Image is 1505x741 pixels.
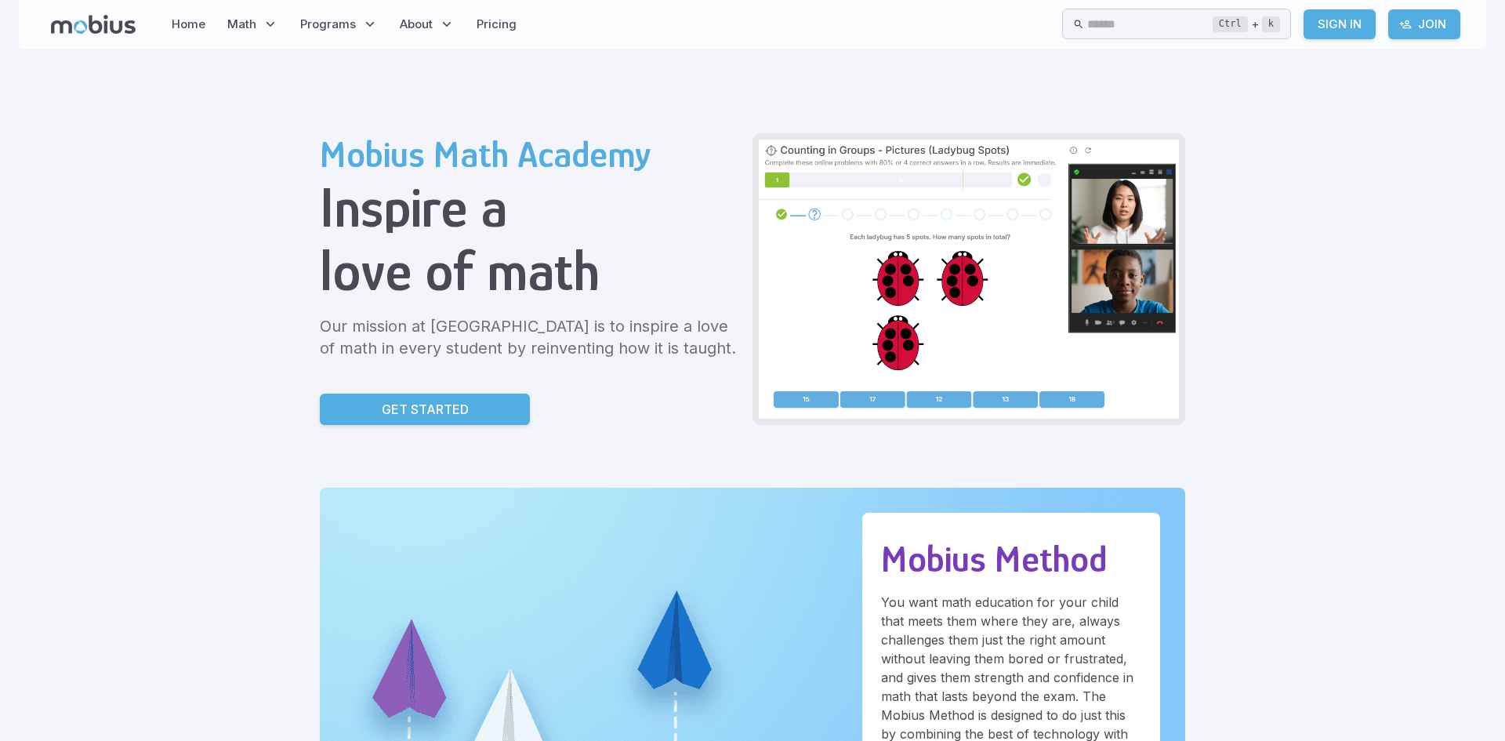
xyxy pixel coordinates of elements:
span: About [400,16,433,33]
p: Our mission at [GEOGRAPHIC_DATA] is to inspire a love of math in every student by reinventing how... [320,315,740,359]
span: Programs [300,16,356,33]
span: Math [227,16,256,33]
h2: Mobius Method [881,538,1141,580]
a: Sign In [1304,9,1376,39]
a: Join [1388,9,1460,39]
h2: Mobius Math Academy [320,133,740,176]
kbd: k [1262,16,1280,32]
kbd: Ctrl [1213,16,1248,32]
div: + [1213,15,1280,34]
p: Get Started [382,400,469,419]
h1: Inspire a [320,176,740,239]
a: Get Started [320,394,530,425]
img: Grade 2 Class [759,140,1179,419]
a: Home [167,6,210,42]
h1: love of math [320,239,740,303]
a: Pricing [472,6,521,42]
